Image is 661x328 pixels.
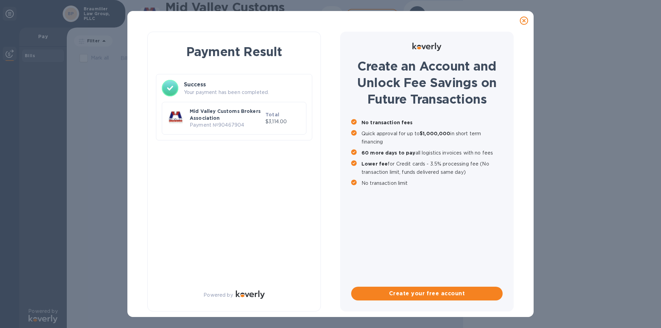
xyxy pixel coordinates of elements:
[412,43,441,51] img: Logo
[184,89,306,96] p: Your payment has been completed.
[361,179,503,187] p: No transaction limit
[190,121,263,129] p: Payment № 90467904
[159,43,309,60] h1: Payment Result
[351,287,503,300] button: Create your free account
[203,292,233,299] p: Powered by
[361,160,503,176] p: for Credit cards - 3.5% processing fee (No transaction limit, funds delivered same day)
[190,108,263,121] p: Mid Valley Customs Brokers Association
[184,81,306,89] h3: Success
[420,131,450,136] b: $1,000,000
[361,161,388,167] b: Lower fee
[265,118,301,125] p: $3,114.00
[361,149,503,157] p: all logistics invoices with no fees
[265,112,279,117] b: Total
[361,129,503,146] p: Quick approval for up to in short term financing
[361,150,416,156] b: 60 more days to pay
[351,58,503,107] h1: Create an Account and Unlock Fee Savings on Future Transactions
[361,120,413,125] b: No transaction fees
[236,290,265,299] img: Logo
[357,289,497,298] span: Create your free account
